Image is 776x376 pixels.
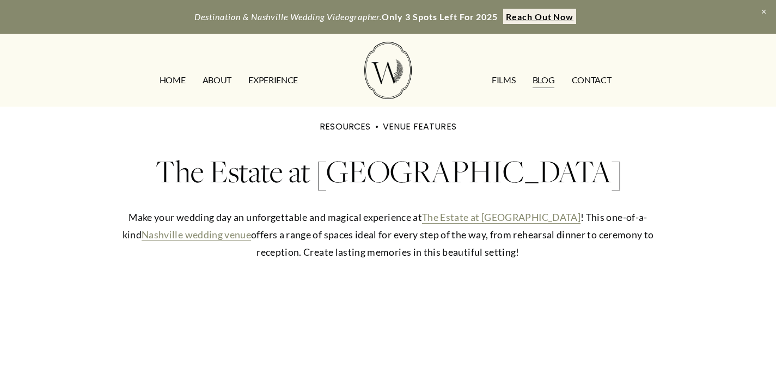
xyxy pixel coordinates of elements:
[203,72,231,89] a: ABOUT
[248,72,298,89] a: EXPERIENCE
[160,72,186,89] a: HOME
[503,9,576,24] a: Reach Out Now
[383,120,456,133] a: VENUE FEATURES
[492,72,515,89] a: FILMS
[109,149,668,195] h1: The Estate at [GEOGRAPHIC_DATA]
[109,209,668,261] p: Make your wedding day an unforgettable and magical experience at ! This one-of-a-kind offers a ra...
[320,120,370,133] a: RESOURCES
[142,229,251,241] a: Nashville wedding venue
[422,212,581,223] a: The Estate at [GEOGRAPHIC_DATA]
[533,72,555,89] a: Blog
[506,11,573,22] strong: Reach Out Now
[572,72,612,89] a: CONTACT
[364,42,411,99] img: Wild Fern Weddings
